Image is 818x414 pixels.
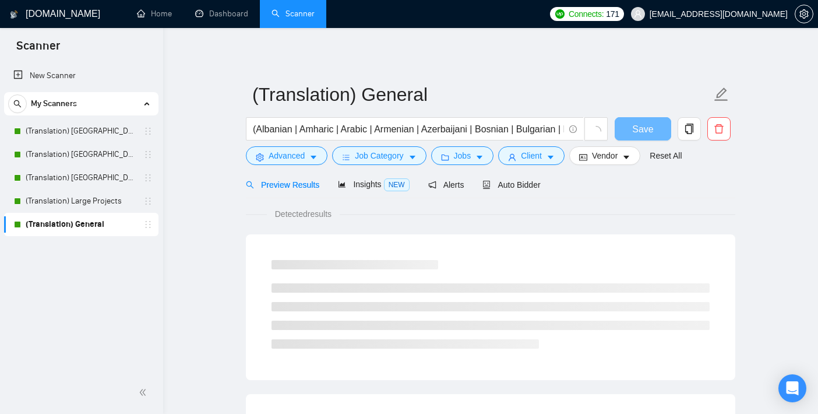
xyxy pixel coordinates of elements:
[521,149,542,162] span: Client
[26,166,136,190] a: (Translation) [GEOGRAPHIC_DATA]
[498,146,565,165] button: userClientcaret-down
[256,153,264,162] span: setting
[9,100,26,108] span: search
[650,149,682,162] a: Reset All
[795,9,813,19] a: setting
[431,146,494,165] button: folderJobscaret-down
[246,146,327,165] button: settingAdvancedcaret-down
[454,149,471,162] span: Jobs
[475,153,484,162] span: caret-down
[795,5,813,23] button: setting
[546,153,555,162] span: caret-down
[195,9,248,19] a: dashboardDashboard
[4,92,158,236] li: My Scanners
[8,94,27,113] button: search
[26,213,136,236] a: (Translation) General
[252,80,711,109] input: Scanner name...
[26,120,136,143] a: (Translation) [GEOGRAPHIC_DATA]
[137,9,172,19] a: homeHome
[4,64,158,87] li: New Scanner
[508,153,516,162] span: user
[7,37,69,62] span: Scanner
[31,92,77,115] span: My Scanners
[482,181,491,189] span: robot
[606,8,619,20] span: 171
[355,149,403,162] span: Job Category
[778,374,806,402] div: Open Intercom Messenger
[615,117,671,141] button: Save
[632,122,653,136] span: Save
[342,153,350,162] span: bars
[246,181,254,189] span: search
[143,220,153,229] span: holder
[26,143,136,166] a: (Translation) [GEOGRAPHIC_DATA]
[143,150,153,159] span: holder
[246,180,319,190] span: Preview Results
[309,153,318,162] span: caret-down
[143,173,153,183] span: holder
[384,178,410,191] span: NEW
[139,387,150,398] span: double-left
[441,153,449,162] span: folder
[272,9,315,19] a: searchScanner
[569,125,577,133] span: info-circle
[267,208,340,220] span: Detected results
[338,180,346,188] span: area-chart
[634,10,642,18] span: user
[707,117,731,141] button: delete
[569,8,604,20] span: Connects:
[678,124,700,134] span: copy
[332,146,426,165] button: barsJob Categorycaret-down
[714,87,729,102] span: edit
[555,9,565,19] img: upwork-logo.png
[26,190,136,213] a: (Translation) Large Projects
[269,149,305,162] span: Advanced
[622,153,630,162] span: caret-down
[428,180,464,190] span: Alerts
[13,64,149,87] a: New Scanner
[143,127,153,136] span: holder
[591,126,601,136] span: loading
[482,180,540,190] span: Auto Bidder
[579,153,587,162] span: idcard
[10,5,18,24] img: logo
[428,181,436,189] span: notification
[338,180,409,189] span: Insights
[143,197,153,206] span: holder
[678,117,701,141] button: copy
[708,124,730,134] span: delete
[253,122,564,136] input: Search Freelance Jobs...
[569,146,640,165] button: idcardVendorcaret-down
[592,149,618,162] span: Vendor
[408,153,417,162] span: caret-down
